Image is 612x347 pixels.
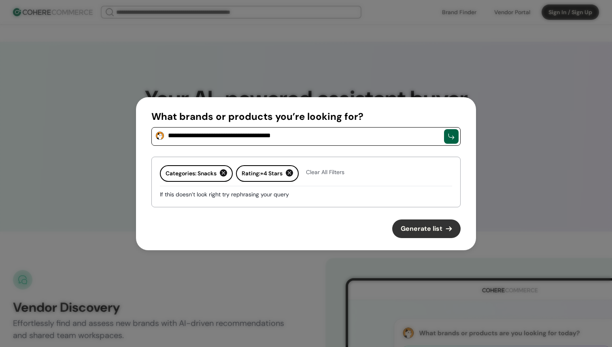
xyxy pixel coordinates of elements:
span: Categories: Snacks [166,169,217,178]
div: If this doesn’t look right try rephrasing your query [160,190,452,199]
div: Clear All Filters [302,165,348,180]
span: Generate list [401,224,442,234]
div: What brands or products you’re looking for? [151,109,461,124]
button: Generate list [392,219,461,238]
span: Rating: +4 Stars [242,169,283,178]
